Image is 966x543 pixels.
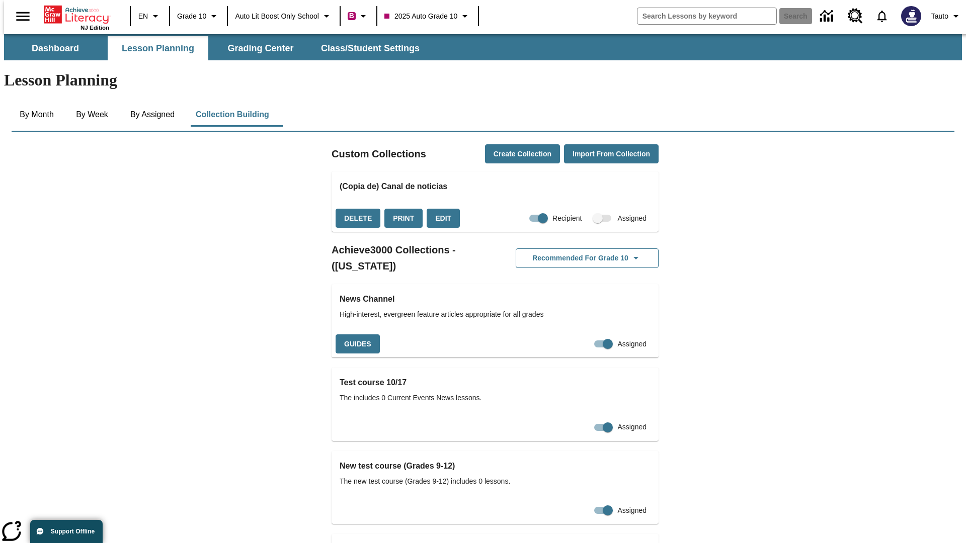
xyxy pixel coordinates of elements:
button: Grade: Grade 10, Select a grade [173,7,224,25]
span: Recipient [552,213,582,224]
button: By Assigned [122,103,183,127]
button: Support Offline [30,520,103,543]
button: Print, will open in a new window [384,209,423,228]
button: Profile/Settings [927,7,966,25]
a: Notifications [869,3,895,29]
h3: Test course 10/17 [340,376,651,390]
span: Assigned [617,339,647,349]
span: Support Offline [51,528,95,535]
h1: Lesson Planning [4,71,962,89]
button: Guides [336,334,380,354]
div: SubNavbar [4,34,962,60]
h3: News Channel [340,292,651,306]
button: Select a new avatar [895,3,927,29]
button: By Week [67,103,117,127]
span: NJ Edition [80,25,109,31]
span: 2025 Auto Grade 10 [384,11,457,22]
a: Data Center [814,3,842,30]
a: Home [44,5,109,25]
button: Create Collection [485,144,560,164]
a: Resource Center, Will open in new tab [842,3,869,30]
button: Boost Class color is violet red. Change class color [344,7,373,25]
button: Import from Collection [564,144,659,164]
button: By Month [12,103,62,127]
span: EN [138,11,148,22]
img: Avatar [901,6,921,26]
button: Language: EN, Select a language [134,7,166,25]
h3: New test course (Grades 9-12) [340,459,651,473]
button: Lesson Planning [108,36,208,60]
span: Auto Lit Boost only School [235,11,319,22]
span: The includes 0 Current Events News lessons. [340,393,651,403]
button: Recommended for Grade 10 [516,248,659,268]
button: School: Auto Lit Boost only School, Select your school [231,7,337,25]
h2: Achieve3000 Collections - ([US_STATE]) [332,242,495,274]
span: Grade 10 [177,11,206,22]
span: Tauto [931,11,948,22]
h2: Custom Collections [332,146,426,162]
div: Home [44,4,109,31]
button: Delete [336,209,380,228]
button: Class/Student Settings [313,36,428,60]
span: Assigned [617,213,647,224]
span: B [349,10,354,22]
button: Grading Center [210,36,311,60]
div: SubNavbar [4,36,429,60]
input: search field [637,8,776,24]
button: Class: 2025 Auto Grade 10, Select your class [380,7,475,25]
button: Open side menu [8,2,38,31]
button: Dashboard [5,36,106,60]
span: Assigned [617,422,647,432]
span: The new test course (Grades 9-12) includes 0 lessons. [340,476,651,487]
h3: (Copia de) Canal de noticias [340,179,651,194]
button: Edit [427,209,460,228]
span: Assigned [617,505,647,516]
span: High-interest, evergreen feature articles appropriate for all grades [340,309,651,320]
button: Collection Building [188,103,277,127]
